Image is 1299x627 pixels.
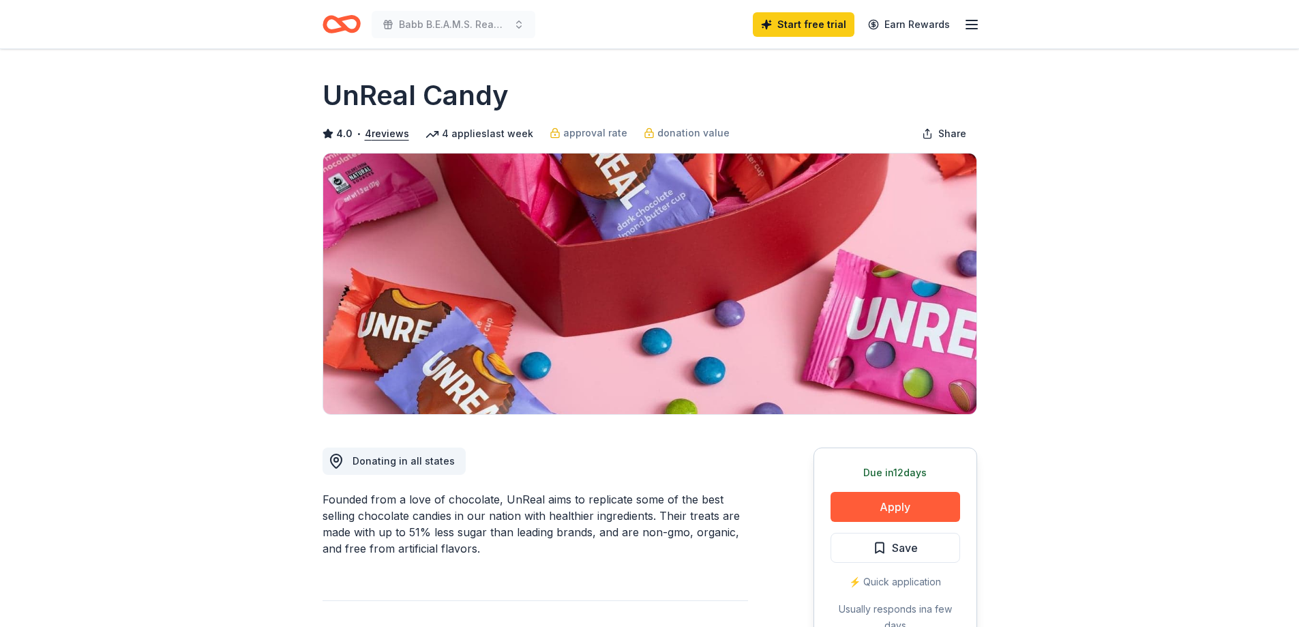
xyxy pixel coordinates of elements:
div: 4 applies last week [425,126,533,142]
span: donation value [657,125,730,141]
a: donation value [644,125,730,141]
a: Start free trial [753,12,854,37]
span: approval rate [563,125,627,141]
span: Share [938,126,966,142]
h1: UnReal Candy [323,76,509,115]
div: Founded from a love of chocolate, UnReal aims to replicate some of the best selling chocolate can... [323,491,748,557]
button: Babb B.E.A.M.S. Reading Celebration [372,11,535,38]
a: Home [323,8,361,40]
span: Save [892,539,918,557]
img: Image for UnReal Candy [323,154,976,414]
button: Share [911,120,977,147]
a: Earn Rewards [860,12,958,37]
span: 4.0 [336,126,353,142]
button: Save [831,533,960,563]
button: 4reviews [365,126,409,142]
span: Donating in all states [353,455,455,467]
button: Apply [831,492,960,522]
span: • [356,128,361,139]
a: approval rate [550,125,627,141]
div: Due in 12 days [831,465,960,481]
span: Babb B.E.A.M.S. Reading Celebration [399,16,508,33]
div: ⚡️ Quick application [831,574,960,590]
